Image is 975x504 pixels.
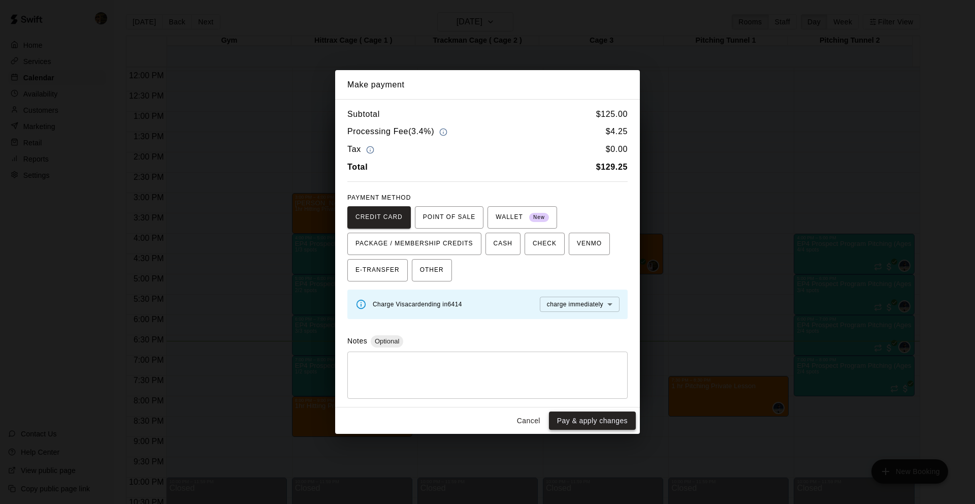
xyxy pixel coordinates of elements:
button: CREDIT CARD [347,206,411,229]
span: E-TRANSFER [355,262,400,278]
h6: Subtotal [347,108,380,121]
h6: Tax [347,143,377,156]
span: CHECK [533,236,557,252]
h2: Make payment [335,70,640,100]
b: Total [347,163,368,171]
button: Cancel [512,412,545,430]
span: Charge Visa card ending in 6414 [373,301,462,308]
span: Optional [371,337,403,345]
span: PACKAGE / MEMBERSHIP CREDITS [355,236,473,252]
span: VENMO [577,236,602,252]
h6: $ 4.25 [606,125,628,139]
button: PACKAGE / MEMBERSHIP CREDITS [347,233,481,255]
span: New [529,211,549,225]
span: POINT OF SALE [423,209,475,226]
button: CASH [485,233,521,255]
button: VENMO [569,233,610,255]
button: OTHER [412,259,452,281]
button: CHECK [525,233,565,255]
span: CREDIT CARD [355,209,403,226]
h6: $ 125.00 [596,108,628,121]
h6: $ 0.00 [606,143,628,156]
span: OTHER [420,262,444,278]
h6: Processing Fee ( 3.4% ) [347,125,450,139]
label: Notes [347,337,367,345]
button: WALLET New [487,206,557,229]
span: CASH [494,236,512,252]
span: PAYMENT METHOD [347,194,411,201]
button: POINT OF SALE [415,206,483,229]
button: E-TRANSFER [347,259,408,281]
span: WALLET [496,209,549,226]
b: $ 129.25 [596,163,628,171]
span: charge immediately [547,301,603,308]
button: Pay & apply changes [549,412,636,430]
